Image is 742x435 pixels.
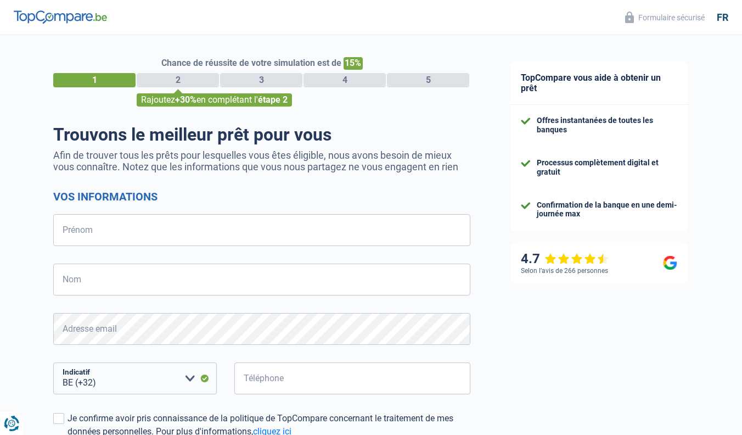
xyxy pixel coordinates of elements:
[619,8,711,26] button: Formulaire sécurisé
[53,149,470,172] p: Afin de trouver tous les prêts pour lesquelles vous êtes éligible, nous avons besoin de mieux vou...
[234,362,470,394] input: 401020304
[14,10,107,24] img: TopCompare Logo
[175,94,196,105] span: +30%
[53,73,136,87] div: 1
[344,57,363,70] span: 15%
[537,200,677,219] div: Confirmation de la banque en une demi-journée max
[137,93,292,107] div: Rajoutez en complétant l'
[387,73,469,87] div: 5
[258,94,288,105] span: étape 2
[220,73,302,87] div: 3
[537,116,677,135] div: Offres instantanées de toutes les banques
[161,58,341,68] span: Chance de réussite de votre simulation est de
[717,12,728,24] div: fr
[53,124,470,145] h1: Trouvons le meilleur prêt pour vous
[521,267,608,275] div: Selon l’avis de 266 personnes
[521,251,609,267] div: 4.7
[137,73,219,87] div: 2
[303,73,386,87] div: 4
[53,190,470,203] h2: Vos informations
[510,62,688,105] div: TopCompare vous aide à obtenir un prêt
[537,158,677,177] div: Processus complètement digital et gratuit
